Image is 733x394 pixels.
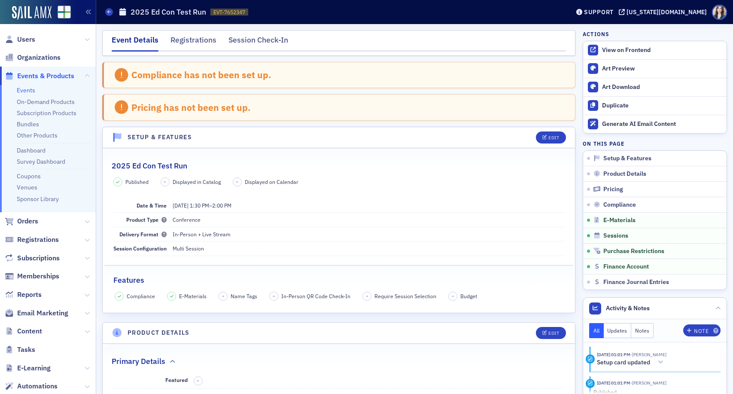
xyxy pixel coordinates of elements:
span: Sarah Lowery [630,380,666,386]
a: Dashboard [17,147,46,154]
a: Content [5,327,42,336]
a: Reports [5,290,42,299]
button: [US_STATE][DOMAIN_NAME] [619,9,710,15]
span: Compliance [127,292,155,300]
button: All [589,323,604,338]
div: Activity [586,379,595,388]
span: Orders [17,217,38,226]
div: Duplicate [602,102,722,110]
div: Event Details [112,34,158,52]
div: Support [584,8,614,16]
span: Published [125,178,149,186]
a: Art Download [583,78,727,96]
div: Generate AI Email Content [602,120,722,128]
span: – [273,293,275,299]
span: Registrations [17,235,59,244]
a: Users [5,35,35,44]
span: Purchase Restrictions [603,247,664,255]
h2: Primary Details [112,356,165,367]
button: Setup card updated [597,358,666,367]
a: View Homepage [52,6,71,20]
button: Generate AI Email Content [583,115,727,133]
span: – [197,378,199,384]
button: Notes [631,323,654,338]
span: Sessions [603,232,628,240]
span: Sarah Lowery [630,351,666,357]
a: Venues [17,183,37,191]
span: – [173,202,231,209]
span: – [164,179,166,185]
span: Delivery Format [119,231,167,238]
a: Sponsor Library [17,195,59,203]
img: SailAMX [58,6,71,19]
span: Date & Time [137,202,167,209]
span: EVT-7652347 [213,9,245,16]
span: Name Tags [231,292,257,300]
a: Coupons [17,172,41,180]
div: Art Preview [602,65,722,73]
button: Note [683,324,721,336]
button: Duplicate [583,96,727,115]
time: 10/7/2025 01:01 PM [597,351,630,357]
a: Art Preview [583,60,727,78]
span: Organizations [17,53,61,62]
div: Registrations [170,34,216,50]
a: Events [17,86,35,94]
span: – [236,179,238,185]
span: Email Marketing [17,308,68,318]
span: Activity & Notes [606,304,650,313]
a: Registrations [5,235,59,244]
span: Profile [712,5,727,20]
div: Session Check-In [228,34,288,50]
span: Finance Journal Entries [603,278,669,286]
a: View on Frontend [583,41,727,59]
a: Automations [5,382,58,391]
div: Art Download [602,83,722,91]
span: E-Materials [179,292,207,300]
h5: Setup card updated [597,359,650,367]
a: Organizations [5,53,61,62]
h1: 2025 Ed Con Test Run [131,7,206,17]
div: Activity [586,354,595,363]
a: Other Products [17,131,58,139]
button: Edit [536,131,566,144]
span: Product Details [603,170,646,178]
a: Survey Dashboard [17,158,65,165]
time: 10/7/2025 01:01 PM [597,380,630,386]
span: Subscriptions [17,254,60,263]
span: Memberships [17,272,59,281]
span: Reports [17,290,42,299]
div: Compliance has not been set up. [131,69,271,80]
img: SailAMX [12,6,52,20]
div: Edit [548,135,559,140]
span: Pricing [603,186,623,193]
span: Tasks [17,345,35,354]
span: Multi Session [173,245,204,252]
button: Updates [604,323,632,338]
span: Session Configuration [113,245,167,252]
span: Displayed in Catalog [173,178,221,186]
div: Edit [548,331,559,336]
h2: Features [113,275,144,286]
span: Require Session Selection [374,292,436,300]
a: Subscription Products [17,109,76,117]
button: Edit [536,327,566,339]
span: Events & Products [17,71,74,81]
h4: Product Details [128,328,190,337]
h2: 2025 Ed Con Test Run [112,160,187,171]
div: Note [694,329,709,333]
a: Tasks [5,345,35,354]
span: Compliance [603,201,636,209]
span: Content [17,327,42,336]
div: View on Frontend [602,46,722,54]
span: Featured [165,376,188,383]
a: Subscriptions [5,254,60,263]
h4: Actions [583,30,609,38]
span: In-Person + Live Stream [173,231,231,238]
h4: Setup & Features [128,133,192,142]
span: Users [17,35,35,44]
time: 1:30 PM [190,202,209,209]
span: E-Learning [17,363,51,373]
span: Finance Account [603,263,649,271]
